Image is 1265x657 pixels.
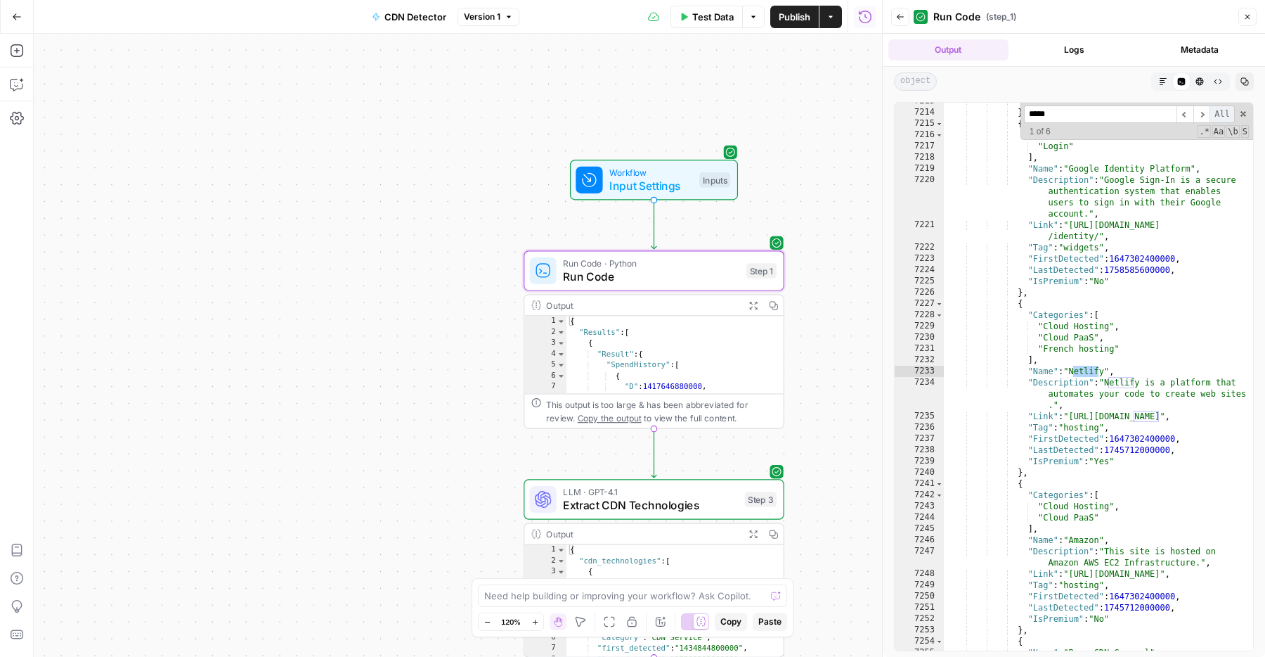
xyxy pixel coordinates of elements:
div: 7215 [895,118,944,129]
div: 7251 [895,602,944,613]
div: 7234 [895,377,944,411]
div: 6 [524,371,566,382]
div: 7216 [895,129,944,141]
div: 3 [524,338,566,350]
div: 5 [524,360,566,371]
div: 7253 [895,625,944,636]
div: 7226 [895,287,944,298]
div: 1 [524,545,566,556]
div: Output [546,298,738,312]
span: Copy [720,615,741,628]
span: Toggle code folding, rows 1 through 859 [557,316,566,327]
div: 7252 [895,613,944,625]
span: ​ [1193,106,1210,123]
div: 7228 [895,310,944,321]
span: Toggle code folding, rows 7254 through 7262 [935,636,943,647]
button: Copy [715,613,747,631]
div: 7247 [895,546,944,568]
span: Search In Selection [1241,125,1249,138]
div: 7217 [895,141,944,152]
div: 3 [524,567,566,578]
div: 7243 [895,501,944,512]
div: 7220 [895,174,944,219]
span: Workflow [609,165,692,179]
span: Run Code [933,10,980,24]
span: Toggle code folding, rows 7216 through 7218 [935,129,943,141]
div: Output [546,528,738,541]
div: 7232 [895,355,944,366]
g: Edge from start to step_1 [651,200,656,248]
span: Toggle code folding, rows 7241 through 7253 [935,478,943,490]
div: 7224 [895,264,944,276]
span: Input Settings [609,177,692,194]
button: Version 1 [458,8,519,26]
span: object [894,72,937,91]
div: 7214 [895,107,944,118]
div: 7248 [895,568,944,580]
div: 7221 [895,219,944,242]
span: Test Data [692,10,734,24]
div: 7230 [895,332,944,343]
div: 7249 [895,580,944,591]
div: 7239 [895,456,944,467]
div: 2 [524,556,566,567]
span: 120% [501,616,521,627]
div: 4 [524,349,566,360]
div: This output is too large & has been abbreviated for review. to view the full content. [546,397,777,424]
span: 1 of 6 [1024,126,1056,137]
span: Toggle code folding, rows 7228 through 7232 [935,310,943,321]
span: Publish [779,10,810,24]
div: 7222 [895,242,944,253]
button: Output [888,39,1008,60]
span: Whole Word Search [1226,125,1239,138]
div: 7238 [895,445,944,456]
div: 7236 [895,422,944,433]
button: CDN Detector [363,6,455,28]
div: 7 [524,643,566,654]
div: 7218 [895,152,944,163]
div: 7 [524,382,566,393]
button: Test Data [670,6,742,28]
div: 7254 [895,636,944,647]
span: Toggle code folding, rows 4 through 856 [557,349,566,360]
span: LLM · GPT-4.1 [563,485,738,499]
span: CaseSensitive Search [1212,125,1225,138]
span: Run Code [563,268,739,285]
div: LLM · GPT-4.1Extract CDN TechnologiesStep 3Output{ "cdn_technologies":[ { "name":"Cloudflare", "d... [524,479,784,657]
div: 7223 [895,253,944,264]
span: Version 1 [464,11,500,23]
div: 7219 [895,163,944,174]
span: Toggle code folding, rows 7215 through 7226 [935,118,943,129]
div: 7237 [895,433,944,445]
span: Toggle code folding, rows 3 through 857 [557,338,566,350]
span: Toggle code folding, rows 1 through 117 [557,545,566,556]
div: 7233 [895,366,944,377]
div: 7225 [895,276,944,287]
div: 7235 [895,411,944,422]
div: 6 [524,632,566,644]
div: 7250 [895,591,944,602]
div: WorkflowInput SettingsInputs [524,160,784,200]
div: 8 [524,393,566,404]
div: 7227 [895,298,944,310]
span: RegExp Search [1198,125,1210,138]
span: ( step_1 ) [986,11,1016,23]
div: Step 1 [746,263,777,279]
span: Toggle code folding, rows 7242 through 7245 [935,490,943,501]
div: 7242 [895,490,944,501]
div: Run Code · PythonRun CodeStep 1Output{ "Results":[ { "Result":{ "SpendHistory":[ { "D":1417646880... [524,250,784,428]
div: 7229 [895,321,944,332]
div: 7240 [895,467,944,478]
span: Toggle code folding, rows 5 through 190 [557,360,566,371]
div: 7245 [895,523,944,535]
button: Metadata [1139,39,1259,60]
g: Edge from step_1 to step_3 [651,429,656,478]
span: CDN Detector [384,10,446,24]
div: Inputs [699,172,730,188]
div: 7244 [895,512,944,523]
span: Copy the output [578,413,642,423]
button: Logs [1014,39,1134,60]
button: Paste [753,613,787,631]
span: Toggle code folding, rows 7227 through 7240 [935,298,943,310]
div: 1 [524,316,566,327]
